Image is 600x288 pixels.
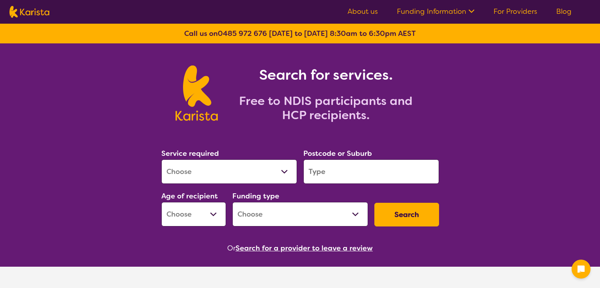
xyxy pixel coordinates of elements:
[236,242,373,254] button: Search for a provider to leave a review
[161,191,218,201] label: Age of recipient
[303,159,439,184] input: Type
[348,7,378,16] a: About us
[227,242,236,254] span: Or
[303,149,372,158] label: Postcode or Suburb
[493,7,537,16] a: For Providers
[161,149,219,158] label: Service required
[397,7,475,16] a: Funding Information
[556,7,572,16] a: Blog
[232,191,279,201] label: Funding type
[176,65,218,121] img: Karista logo
[374,203,439,226] button: Search
[9,6,49,18] img: Karista logo
[218,29,267,38] a: 0485 972 676
[184,29,416,38] b: Call us on [DATE] to [DATE] 8:30am to 6:30pm AEST
[227,94,424,122] h2: Free to NDIS participants and HCP recipients.
[227,65,424,84] h1: Search for services.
